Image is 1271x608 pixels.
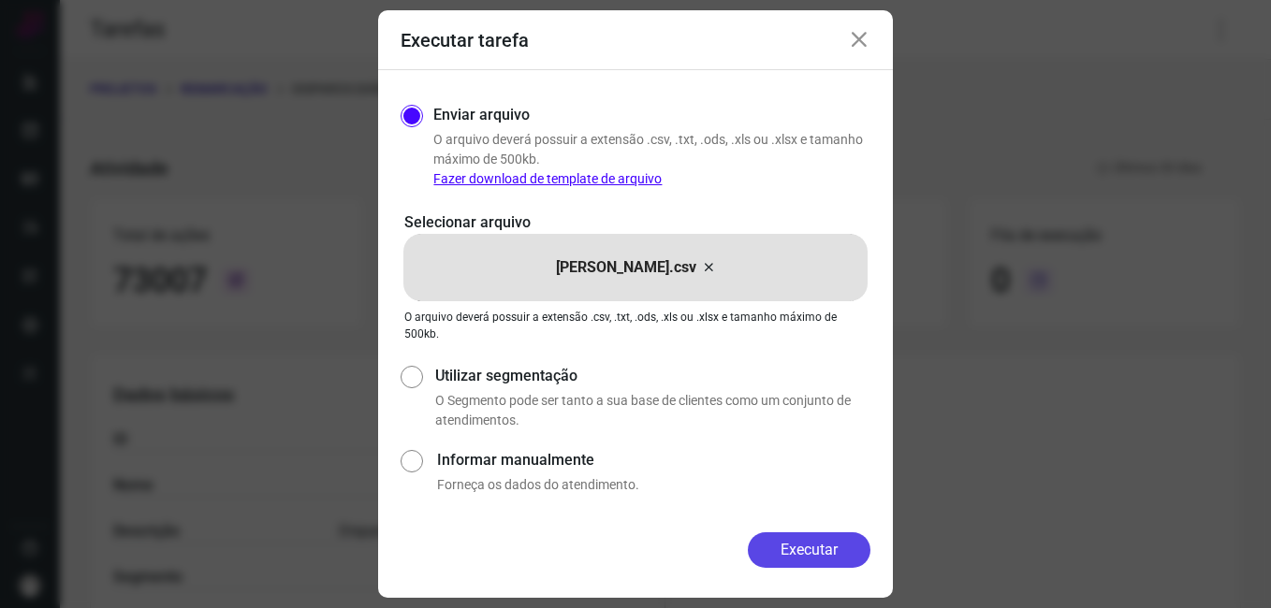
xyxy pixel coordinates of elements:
label: Utilizar segmentação [435,365,870,387]
p: Selecionar arquivo [404,211,867,234]
button: Executar [748,532,870,568]
a: Fazer download de template de arquivo [433,171,662,186]
p: O arquivo deverá possuir a extensão .csv, .txt, .ods, .xls ou .xlsx e tamanho máximo de 500kb. [404,309,867,342]
label: Informar manualmente [437,449,870,471]
p: O arquivo deverá possuir a extensão .csv, .txt, .ods, .xls ou .xlsx e tamanho máximo de 500kb. [433,130,870,189]
p: [PERSON_NAME].csv [556,256,696,279]
p: Forneça os dados do atendimento. [437,475,870,495]
p: O Segmento pode ser tanto a sua base de clientes como um conjunto de atendimentos. [435,391,870,430]
label: Enviar arquivo [433,104,530,126]
h3: Executar tarefa [401,29,529,51]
